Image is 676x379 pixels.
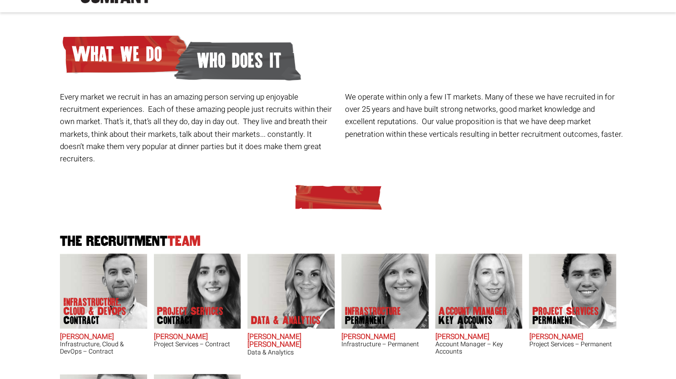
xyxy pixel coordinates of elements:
span: Team [168,234,201,249]
img: Frankie Gaffney's our Account Manager Key Accounts [435,254,522,329]
h2: [PERSON_NAME] [60,333,147,341]
span: Contract [64,316,136,325]
h3: Data & Analytics [247,349,335,356]
h2: [PERSON_NAME] [529,333,616,341]
p: Project Services [533,307,599,325]
p: Infrastructure, Cloud & DevOps [64,298,136,325]
img: Sam McKay does Project Services Permanent [529,254,616,329]
h3: Account Manager – Key Accounts [435,341,523,355]
span: . [621,129,623,140]
h3: Infrastructure, Cloud & DevOps – Contract [60,341,147,355]
p: Project Services [157,307,223,325]
h3: Project Services – Contract [154,341,241,348]
h2: The Recruitment [57,234,620,249]
h2: [PERSON_NAME] [154,333,241,341]
span: Contract [157,316,223,325]
img: Anna-Maria Julie does Data & Analytics [247,254,335,329]
h3: Infrastructure – Permanent [341,341,429,348]
p: Infrastructure [345,307,401,325]
span: Permanent [345,316,401,325]
h2: [PERSON_NAME] [PERSON_NAME] [247,333,335,349]
p: Data & Analytics [251,316,321,325]
h2: [PERSON_NAME] [435,333,523,341]
p: Every market we recruit in has an amazing person serving up enjoyable recruitment experiences. Ea... [60,91,338,165]
span: Key Accounts [439,316,507,325]
img: Adam Eshet does Infrastructure, Cloud & DevOps Contract [60,254,147,329]
img: Claire Sheerin does Project Services Contract [153,254,241,329]
span: Permanent [533,316,599,325]
p: Account Manager [439,307,507,325]
img: Amanda Evans's Our Infrastructure Permanent [341,254,429,329]
h3: Project Services – Permanent [529,341,616,348]
h2: [PERSON_NAME] [341,333,429,341]
p: We operate within only a few IT markets. Many of these we have recruited in for over 25 years and... [345,91,623,140]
